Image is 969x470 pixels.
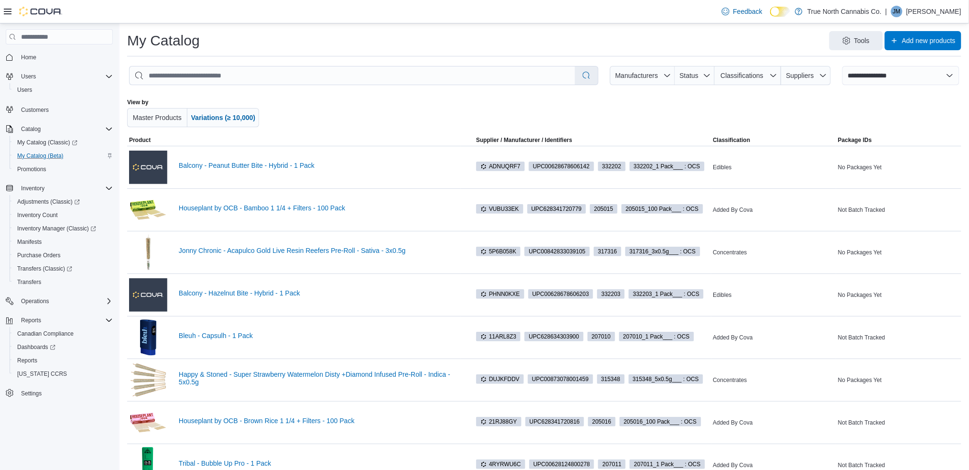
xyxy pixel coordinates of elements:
[17,152,64,160] span: My Catalog (Beta)
[179,417,459,425] a: Houseplant by OCB - Brown Rice 1 1/4 + Filters - 100 Pack
[807,6,882,17] p: True North Cannabis Co.
[17,357,37,364] span: Reports
[630,459,705,469] span: 207011_1 Pack___ : OCS
[623,332,690,341] span: 207010_1 Pack___ : OCS
[17,343,55,351] span: Dashboards
[610,66,675,85] button: Manufacturers
[187,108,260,127] button: Variations (≥ 10,000)
[592,417,611,426] span: 205016
[17,86,32,94] span: Users
[17,52,40,63] a: Home
[629,374,704,384] span: 315348_5x0.5g___ : OCS
[601,290,621,298] span: 332203
[885,31,961,50] button: Add new products
[10,149,117,163] button: My Catalog (Beta)
[17,123,44,135] button: Catalog
[10,327,117,340] button: Canadian Compliance
[10,367,117,381] button: [US_STATE] CCRS
[680,72,699,79] span: Status
[13,196,84,208] a: Adjustments (Classic)
[602,162,621,171] span: 332202
[129,136,151,144] span: Product
[21,106,49,114] span: Customers
[528,289,594,299] span: UPC00628678606203
[17,315,45,326] button: Reports
[13,250,65,261] a: Purchase Orders
[13,355,113,366] span: Reports
[527,204,586,214] span: UPC628341720779
[127,108,187,127] button: Master Products
[13,368,113,380] span: Washington CCRS
[715,66,781,85] button: Classifications
[13,276,113,288] span: Transfers
[476,289,524,299] span: PHNN0KXE
[191,114,256,121] span: Variations (≥ 10,000)
[21,73,36,80] span: Users
[770,7,790,17] input: Dark Mode
[10,195,117,208] a: Adjustments (Classic)
[718,2,766,21] a: Feedback
[476,332,521,341] span: 11ARL8Z3
[13,209,62,221] a: Inventory Count
[13,223,113,234] span: Inventory Manager (Classic)
[179,371,459,386] a: Happy & Stoned - Super Strawberry Watermelon Disty +Diamond Infused Pre-Roll - Indica - 5x0.5g
[885,6,887,17] p: |
[624,417,697,426] span: 205016_100 Pack___ : OCS
[524,332,583,341] span: UPC628634303900
[17,123,113,135] span: Catalog
[10,83,117,97] button: Users
[594,205,613,213] span: 205015
[597,289,625,299] span: 332203
[476,247,521,256] span: 5P6B058K
[13,276,45,288] a: Transfers
[133,114,182,121] span: Master Products
[129,233,167,272] img: Jonny Chronic - Acapulco Gold Live Resin Reefers Pre-Roll - Sativa - 3x0.5g
[19,7,62,16] img: Cova
[129,318,167,357] img: Bleuh - Capsulh - 1 Pack
[17,251,61,259] span: Purchase Orders
[625,247,700,256] span: 317316_3x0.5g___ : OCS
[480,247,516,256] span: 5P6B058K
[17,238,42,246] span: Manifests
[129,278,167,312] img: Balcony - Hazelnut Bite - Hybrid - 1 Pack
[2,182,117,195] button: Inventory
[619,332,694,341] span: 207010_1 Pack___ : OCS
[480,290,520,298] span: PHNN0KXE
[836,289,961,301] div: No Packages Yet
[713,136,751,144] span: Classification
[590,204,618,214] span: 205015
[711,204,837,216] div: Added By Cova
[17,370,67,378] span: [US_STATE] CCRS
[480,417,517,426] span: 21RJ88GY
[711,289,837,301] div: Edibles
[781,66,831,85] button: Suppliers
[179,247,459,254] a: Jonny Chronic - Acapulco Gold Live Resin Reefers Pre-Roll - Sativa - 3x0.5g
[634,460,700,469] span: 207011_1 Pack___ : OCS
[480,162,521,171] span: ADNUQRF7
[594,247,621,256] span: 317316
[10,222,117,235] a: Inventory Manager (Classic)
[626,205,699,213] span: 205015_100 Pack___ : OCS
[179,162,459,169] a: Balcony - Peanut Butter Bite - Hybrid - 1 Pack
[17,103,113,115] span: Customers
[630,162,705,171] span: 332202_1 Pack___ : OCS
[621,204,703,214] span: 205015_100 Pack___ : OCS
[733,7,762,16] span: Feedback
[711,417,837,428] div: Added By Cova
[10,249,117,262] button: Purchase Orders
[533,460,590,469] span: UPC 00628124800278
[2,314,117,327] button: Reports
[620,417,701,426] span: 205016_100 Pack___ : OCS
[13,196,113,208] span: Adjustments (Classic)
[13,137,113,148] span: My Catalog (Classic)
[476,417,522,426] span: 21RJ88GY
[854,36,870,45] span: Tools
[602,460,621,469] span: 207011
[902,36,956,45] span: Add new products
[588,417,616,426] span: 205016
[17,71,40,82] button: Users
[2,50,117,64] button: Home
[21,54,36,61] span: Home
[463,136,572,144] span: Supplier / Manufacturer / Identifiers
